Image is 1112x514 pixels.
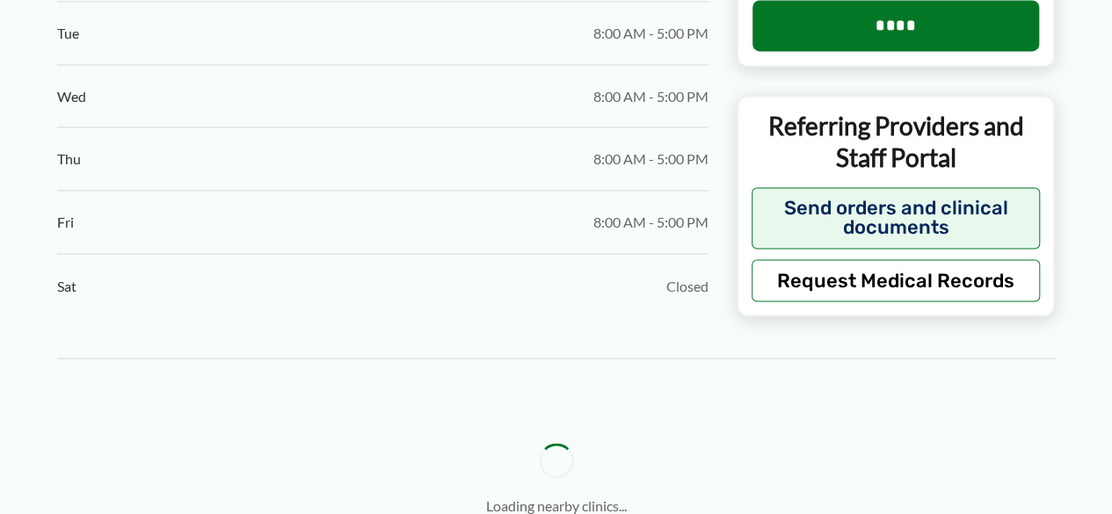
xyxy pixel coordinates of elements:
[57,146,81,172] span: Thu
[57,209,74,235] span: Fri
[593,83,709,110] span: 8:00 AM - 5:00 PM
[752,110,1041,174] p: Referring Providers and Staff Portal
[57,83,86,110] span: Wed
[593,146,709,172] span: 8:00 AM - 5:00 PM
[752,186,1041,248] button: Send orders and clinical documents
[593,209,709,235] span: 8:00 AM - 5:00 PM
[593,20,709,47] span: 8:00 AM - 5:00 PM
[752,258,1041,300] button: Request Medical Records
[666,272,709,299] span: Closed
[57,20,79,47] span: Tue
[57,272,76,299] span: Sat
